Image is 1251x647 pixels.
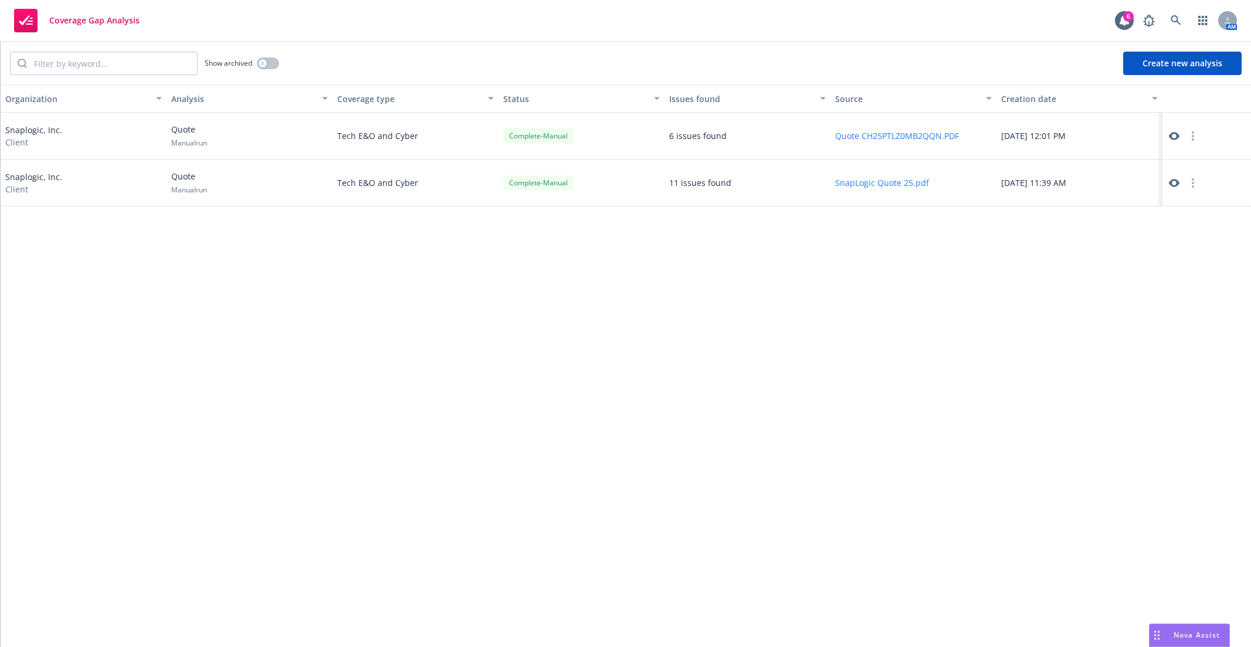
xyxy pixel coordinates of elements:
button: Organization [1,84,167,113]
div: Snaplogic, Inc. [5,171,62,195]
div: 11 issues found [669,177,731,189]
div: [DATE] 11:39 AM [996,160,1162,206]
div: Issues found [669,93,813,105]
div: Quote [171,123,207,148]
div: Complete - Manual [503,175,574,190]
button: SnapLogic Quote 25.pdf [835,177,929,189]
span: Client [5,136,62,148]
span: Nova Assist [1174,630,1220,640]
div: Organization [5,93,149,105]
div: Coverage type [337,93,481,105]
button: Nova Assist [1149,624,1230,647]
div: Quote [171,170,207,195]
div: [DATE] 12:01 PM [996,113,1162,160]
button: Analysis [167,84,333,113]
span: Client [5,183,62,195]
button: Status [499,84,665,113]
div: Source [835,93,979,105]
button: Creation date [996,84,1162,113]
a: Search [1164,9,1188,32]
div: Tech E&O and Cyber [333,160,499,206]
button: Coverage type [333,84,499,113]
div: Status [503,93,647,105]
input: Filter by keyword... [27,52,197,74]
span: Coverage Gap Analysis [49,16,140,25]
button: Create new analysis [1123,52,1242,75]
div: Snaplogic, Inc. [5,124,62,148]
button: Quote CH25PTLZ0MB2QQN.PDF [835,130,959,142]
div: 6 [1123,11,1134,22]
div: Creation date [1001,93,1145,105]
a: Coverage Gap Analysis [9,4,144,37]
div: 6 issues found [669,130,727,142]
span: Manual run [171,138,207,148]
a: Switch app [1191,9,1215,32]
span: Show archived [205,58,252,68]
button: Source [830,84,996,113]
span: Manual run [171,185,207,195]
div: Drag to move [1150,624,1164,646]
div: Complete - Manual [503,128,574,143]
a: Report a Bug [1137,9,1161,32]
svg: Search [18,59,27,68]
div: Analysis [171,93,315,105]
button: Issues found [665,84,830,113]
div: Tech E&O and Cyber [333,113,499,160]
